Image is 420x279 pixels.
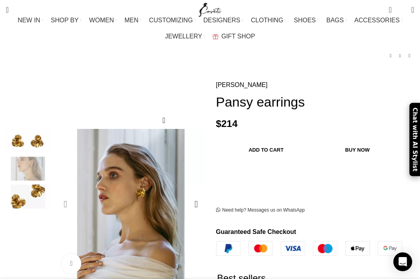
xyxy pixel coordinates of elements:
[385,2,395,18] a: 0
[165,33,202,40] span: JEWELLERY
[213,29,255,44] a: GIFT SHOP
[2,2,13,18] a: Search
[216,94,415,110] h1: Pansy earrings
[56,194,75,214] div: Previous slide
[216,118,222,129] span: $
[225,164,397,183] iframe: Secure express checkout frame
[165,29,205,44] a: JEWELLERY
[4,129,52,157] div: 1 / 3
[316,141,398,158] button: Buy now
[51,13,82,28] a: SHOP BY
[326,16,344,24] span: BAGS
[124,16,138,24] span: MEN
[398,2,405,18] div: My Wishlist
[4,185,52,212] div: 3 / 3
[4,157,52,181] img: Wide velvet bow barrette Accessories bow Coveti
[326,13,346,28] a: BAGS
[51,16,79,24] span: SHOP BY
[124,13,141,28] a: MEN
[4,157,52,185] div: 2 / 3
[216,80,268,90] a: [PERSON_NAME]
[216,241,403,256] img: guaranteed-safe-checkout-bordered.j
[149,16,193,24] span: CUSTOMIZING
[2,13,418,44] div: Main navigation
[4,129,52,153] img: Wide velvet bow barrette Accessories bow Coveti
[89,16,114,24] span: WOMEN
[204,13,243,28] a: DESIGNERS
[399,8,405,14] span: 0
[187,194,206,214] div: Next slide
[389,4,395,10] span: 0
[221,33,255,40] span: GIFT SHOP
[18,13,43,28] a: NEW IN
[294,13,318,28] a: SHOES
[213,34,218,39] img: GiftBag
[251,16,284,24] span: CLOTHING
[393,252,412,271] div: Open Intercom Messenger
[204,16,240,24] span: DESIGNERS
[405,51,414,60] a: Next product
[294,16,316,24] span: SHOES
[89,13,116,28] a: WOMEN
[220,141,313,158] button: Add to cart
[216,228,296,235] strong: Guaranteed Safe Checkout
[4,185,52,208] img: Wide velvet bow barrette Accessories bow Coveti
[386,51,395,60] a: Previous product
[216,118,238,129] bdi: 214
[251,13,286,28] a: CLOTHING
[355,16,400,24] span: ACCESSORIES
[216,207,305,214] a: Need help? Messages us on WhatsApp
[355,13,403,28] a: ACCESSORIES
[18,16,40,24] span: NEW IN
[197,6,223,13] a: Site logo
[149,13,196,28] a: CUSTOMIZING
